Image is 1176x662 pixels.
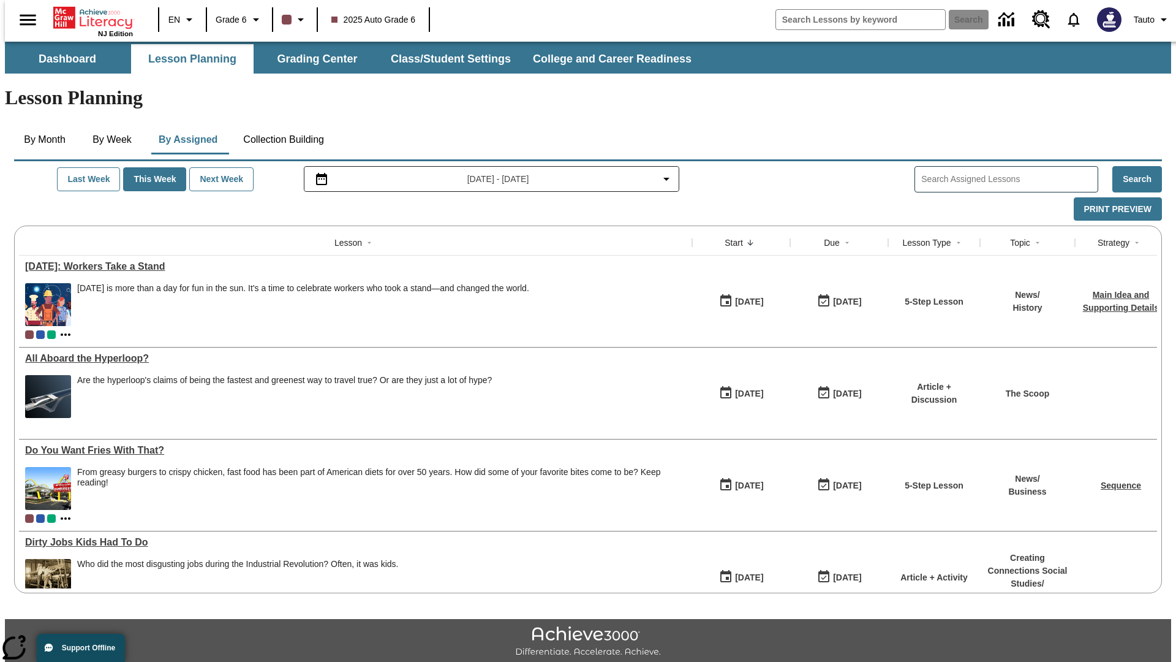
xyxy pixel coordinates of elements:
[47,330,56,339] div: 2025 Auto Grade 4
[25,559,71,602] img: Black and white photo of two young boys standing on a piece of heavy machinery
[62,644,115,652] span: Support Offline
[776,10,945,29] input: search field
[77,559,399,569] div: Who did the most disgusting jobs during the Industrial Revolution? Often, it was kids.
[715,382,767,405] button: 07/21/25: First time the lesson was available
[1112,166,1162,192] button: Search
[743,235,758,250] button: Sort
[902,237,951,249] div: Lesson Type
[1025,3,1058,36] a: Resource Center, Will open in new tab
[25,537,686,548] a: Dirty Jobs Kids Had To Do, Lessons
[467,173,529,186] span: [DATE] - [DATE]
[77,283,529,326] div: Labor Day is more than a day for fun in the sun. It's a time to celebrate workers who took a stan...
[1006,387,1050,400] p: The Scoop
[163,9,202,31] button: Language: EN, Select a language
[81,125,143,154] button: By Week
[986,552,1069,590] p: Creating Connections Social Studies /
[334,237,362,249] div: Lesson
[1008,473,1046,485] p: News /
[894,381,974,406] p: Article + Discussion
[905,295,963,308] p: 5-Step Lesson
[57,167,120,191] button: Last Week
[77,375,492,418] div: Are the hyperloop's claims of being the fastest and greenest way to travel true? Or are they just...
[25,445,686,456] a: Do You Want Fries With That?, Lessons
[951,235,966,250] button: Sort
[725,237,743,249] div: Start
[25,261,686,272] div: Labor Day: Workers Take a Stand
[77,559,399,602] div: Who did the most disgusting jobs during the Industrial Revolution? Often, it was kids.
[53,6,133,30] a: Home
[515,626,661,658] img: Achieve3000 Differentiate Accelerate Achieve
[331,13,416,26] span: 2025 Auto Grade 6
[813,382,865,405] button: 06/30/26: Last day the lesson can be accessed
[168,13,180,26] span: EN
[309,172,674,186] button: Select the date range menu item
[659,172,674,186] svg: Collapse Date Range Filter
[77,467,686,488] div: From greasy burgers to crispy chicken, fast food has been part of American diets for over 50 year...
[77,283,529,294] div: [DATE] is more than a day for fun in the sun. It's a time to celebrate workers who took a stand—a...
[991,3,1025,37] a: Data Center
[1074,197,1162,221] button: Print Preview
[131,44,254,74] button: Lesson Planning
[715,566,767,589] button: 07/11/25: First time the lesson was available
[1083,290,1159,313] a: Main Idea and Supporting Details
[900,571,968,584] p: Article + Activity
[53,4,133,37] div: Home
[715,474,767,497] button: 07/14/25: First time the lesson was available
[25,514,34,523] div: Current Class
[25,445,686,456] div: Do You Want Fries With That?
[5,42,1171,74] div: SubNavbar
[1098,237,1129,249] div: Strategy
[77,375,492,386] div: Are the hyperloop's claims of being the fastest and greenest way to travel true? Or are they just...
[1129,9,1176,31] button: Profile/Settings
[833,294,861,310] div: [DATE]
[36,514,45,523] div: OL 2025 Auto Grade 7
[824,237,840,249] div: Due
[25,537,686,548] div: Dirty Jobs Kids Had To Do
[149,125,227,154] button: By Assigned
[1008,485,1046,498] p: Business
[813,474,865,497] button: 07/20/26: Last day the lesson can be accessed
[277,9,313,31] button: Class color is dark brown. Change class color
[36,330,45,339] div: OL 2025 Auto Grade 7
[1090,4,1129,36] button: Select a new avatar
[840,235,854,250] button: Sort
[25,353,686,364] a: All Aboard the Hyperloop?, Lessons
[1010,237,1030,249] div: Topic
[833,570,861,585] div: [DATE]
[25,330,34,339] div: Current Class
[833,386,861,401] div: [DATE]
[123,167,186,191] button: This Week
[1012,289,1042,302] p: News /
[735,478,763,493] div: [DATE]
[211,9,268,31] button: Grade: Grade 6, Select a grade
[77,467,686,510] span: From greasy burgers to crispy chicken, fast food has been part of American diets for over 50 year...
[1030,235,1045,250] button: Sort
[25,467,71,510] img: One of the first McDonald's stores, with the iconic red sign and golden arches.
[58,511,73,526] button: Show more classes
[1101,481,1141,490] a: Sequence
[98,30,133,37] span: NJ Edition
[735,294,763,310] div: [DATE]
[14,125,75,154] button: By Month
[1097,7,1121,32] img: Avatar
[189,167,254,191] button: Next Week
[25,353,686,364] div: All Aboard the Hyperloop?
[1134,13,1155,26] span: Tauto
[58,327,73,342] button: Show more classes
[921,170,1098,188] input: Search Assigned Lessons
[25,375,71,418] img: Artist rendering of Hyperloop TT vehicle entering a tunnel
[813,566,865,589] button: 11/30/25: Last day the lesson can be accessed
[10,2,46,38] button: Open side menu
[47,514,56,523] div: 2025 Auto Grade 4
[25,283,71,326] img: A banner with a blue background shows an illustrated row of diverse men and women dressed in clot...
[735,570,763,585] div: [DATE]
